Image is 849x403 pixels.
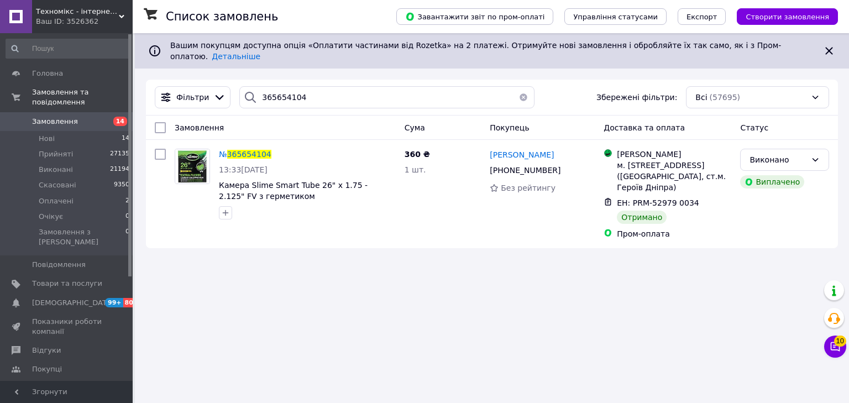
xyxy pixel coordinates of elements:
span: Техномікс - інтернет - магазин якісної техніки, електроніки та інших товарів для дому та роботи [36,7,119,17]
span: Покупець [490,123,529,132]
span: 365654104 [227,150,271,159]
span: Виконані [39,165,73,175]
span: Відгуки [32,346,61,355]
span: Всі [695,92,707,103]
span: Експорт [686,13,717,21]
button: Експорт [678,8,726,25]
span: Замовлення з [PERSON_NAME] [39,227,125,247]
a: Камера Slime Smart Tube 26" x 1.75 - 2.125" FV з герметиком [219,181,368,201]
span: 99+ [105,298,123,307]
span: Нові [39,134,55,144]
span: ЕН: PRM-52979 0034 [617,198,699,207]
span: Оплачені [39,196,74,206]
span: Збережені фільтри: [596,92,677,103]
span: Фільтри [176,92,209,103]
span: № [219,150,227,159]
div: [PERSON_NAME] [617,149,731,160]
span: Cума [405,123,425,132]
span: [PERSON_NAME] [490,150,554,159]
span: Прийняті [39,149,73,159]
span: (57695) [710,93,740,102]
span: Замовлення та повідомлення [32,87,133,107]
span: Повідомлення [32,260,86,270]
span: Без рейтингу [501,184,555,192]
div: Отримано [617,211,667,224]
span: Вашим покупцям доступна опція «Оплатити частинами від Rozetka» на 2 платежі. Отримуйте нові замов... [170,41,781,61]
span: 80 [123,298,136,307]
span: Очікує [39,212,63,222]
div: Пром-оплата [617,228,731,239]
span: 0 [125,227,129,247]
a: №365654104 [219,150,271,159]
button: Створити замовлення [737,8,838,25]
span: Головна [32,69,63,78]
span: Товари та послуги [32,279,102,289]
a: [PERSON_NAME] [490,149,554,160]
span: [DEMOGRAPHIC_DATA] [32,298,114,308]
span: 1 шт. [405,165,426,174]
span: 14 [113,117,127,126]
a: Детальніше [212,52,260,61]
button: Управління статусами [564,8,667,25]
span: Завантажити звіт по пром-оплаті [405,12,544,22]
span: 27135 [110,149,129,159]
span: 21194 [110,165,129,175]
img: Фото товару [175,149,209,184]
span: Статус [740,123,768,132]
a: Створити замовлення [726,12,838,20]
input: Пошук за номером замовлення, ПІБ покупця, номером телефону, Email, номером накладної [239,86,534,108]
a: Фото товару [175,149,210,184]
span: 2 [125,196,129,206]
span: Замовлення [32,117,78,127]
span: 13:33[DATE] [219,165,268,174]
span: Показники роботи компанії [32,317,102,337]
span: 0 [125,212,129,222]
span: Скасовані [39,180,76,190]
input: Пошук [6,39,130,59]
span: Створити замовлення [746,13,829,21]
div: Виконано [750,154,806,166]
span: 360 ₴ [405,150,430,159]
h1: Список замовлень [166,10,278,23]
div: [PHONE_NUMBER] [488,163,563,178]
div: Ваш ID: 3526362 [36,17,133,27]
span: 10 [834,336,846,347]
div: Виплачено [740,175,804,189]
button: Очистить [512,86,534,108]
button: Завантажити звіт по пром-оплаті [396,8,553,25]
span: Управління статусами [573,13,658,21]
span: 9350 [114,180,129,190]
button: Чат з покупцем10 [824,336,846,358]
span: 14 [122,134,129,144]
div: м. [STREET_ADDRESS] ([GEOGRAPHIC_DATA], ст.м. Героїв Дніпра) [617,160,731,193]
span: Покупці [32,364,62,374]
span: Замовлення [175,123,224,132]
span: Доставка та оплата [604,123,685,132]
